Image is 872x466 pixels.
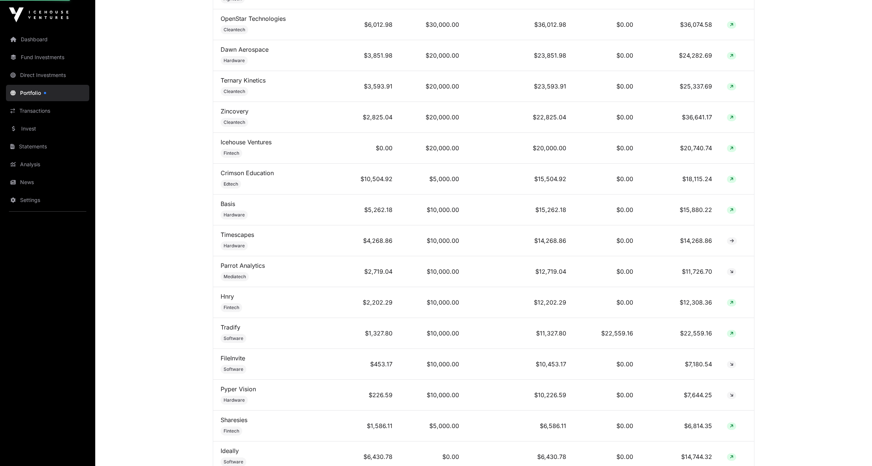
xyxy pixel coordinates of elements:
[641,225,720,256] td: $14,268.86
[641,256,720,287] td: $11,726.70
[400,225,467,256] td: $10,000.00
[641,380,720,411] td: $7,644.25
[221,231,254,238] a: Timescapes
[574,102,641,133] td: $0.00
[224,58,245,64] span: Hardware
[221,385,256,393] a: Pyper Vision
[641,40,720,71] td: $24,282.69
[400,9,467,40] td: $30,000.00
[335,164,400,195] td: $10,504.92
[224,305,239,311] span: Fintech
[6,120,89,137] a: Invest
[6,31,89,48] a: Dashboard
[835,430,872,466] iframe: Chat Widget
[221,15,286,22] a: OpenStar Technologies
[400,411,467,441] td: $5,000.00
[400,71,467,102] td: $20,000.00
[221,262,265,269] a: Parrot Analytics
[335,225,400,256] td: $4,268.86
[574,71,641,102] td: $0.00
[641,71,720,102] td: $25,337.69
[221,354,245,362] a: FileInvite
[6,174,89,190] a: News
[6,85,89,101] a: Portfolio
[574,40,641,71] td: $0.00
[335,411,400,441] td: $1,586.11
[400,318,467,349] td: $10,000.00
[6,67,89,83] a: Direct Investments
[467,225,573,256] td: $14,268.86
[641,318,720,349] td: $22,559.16
[224,366,243,372] span: Software
[224,428,239,434] span: Fintech
[400,40,467,71] td: $20,000.00
[641,9,720,40] td: $36,074.58
[467,71,573,102] td: $23,593.91
[467,133,573,164] td: $20,000.00
[641,411,720,441] td: $6,814.35
[641,133,720,164] td: $20,740.74
[400,349,467,380] td: $10,000.00
[574,195,641,225] td: $0.00
[574,133,641,164] td: $0.00
[467,349,573,380] td: $10,453.17
[641,349,720,380] td: $7,180.54
[467,318,573,349] td: $11,327.80
[467,195,573,225] td: $15,262.18
[574,9,641,40] td: $0.00
[221,46,269,53] a: Dawn Aerospace
[9,7,68,22] img: Icehouse Ventures Logo
[641,102,720,133] td: $36,641.17
[335,102,400,133] td: $2,825.04
[574,225,641,256] td: $0.00
[224,459,243,465] span: Software
[467,164,573,195] td: $15,504.92
[221,169,274,177] a: Crimson Education
[224,335,243,341] span: Software
[221,447,239,454] a: Ideally
[400,195,467,225] td: $10,000.00
[6,138,89,155] a: Statements
[335,287,400,318] td: $2,202.29
[221,324,240,331] a: Tradify
[574,164,641,195] td: $0.00
[467,380,573,411] td: $10,226.59
[221,77,266,84] a: Ternary Kinetics
[574,287,641,318] td: $0.00
[574,380,641,411] td: $0.00
[335,318,400,349] td: $1,327.80
[400,164,467,195] td: $5,000.00
[400,380,467,411] td: $10,000.00
[467,411,573,441] td: $6,586.11
[574,349,641,380] td: $0.00
[224,397,245,403] span: Hardware
[335,380,400,411] td: $226.59
[335,9,400,40] td: $6,012.98
[224,150,239,156] span: Fintech
[335,133,400,164] td: $0.00
[6,192,89,208] a: Settings
[224,27,245,33] span: Cleantech
[224,119,245,125] span: Cleantech
[467,102,573,133] td: $22,825.04
[335,40,400,71] td: $3,851.98
[335,195,400,225] td: $5,262.18
[400,256,467,287] td: $10,000.00
[335,349,400,380] td: $453.17
[224,89,245,94] span: Cleantech
[335,71,400,102] td: $3,593.91
[574,411,641,441] td: $0.00
[221,200,235,208] a: Basis
[641,164,720,195] td: $18,115.24
[221,138,272,146] a: Icehouse Ventures
[224,181,238,187] span: Edtech
[224,274,246,280] span: Mediatech
[641,287,720,318] td: $12,308.36
[574,256,641,287] td: $0.00
[221,107,249,115] a: Zincovery
[224,243,245,249] span: Hardware
[400,287,467,318] td: $10,000.00
[221,416,247,424] a: Sharesies
[221,293,234,300] a: Hnry
[467,9,573,40] td: $36,012.98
